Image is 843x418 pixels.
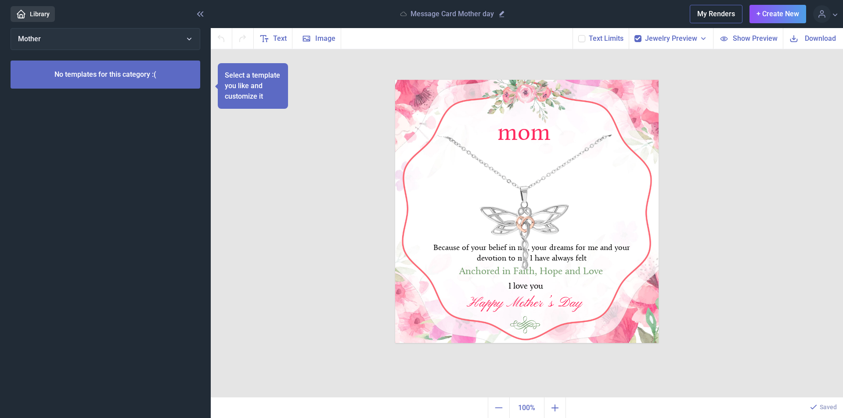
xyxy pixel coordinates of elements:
[430,297,622,310] div: Happy Mother’s Day
[430,282,622,295] div: I love you
[512,399,542,417] span: 100%
[18,35,41,43] span: Mother
[411,10,494,18] p: Message Card Mother day
[426,266,637,279] div: Anchored in Faith, Hope and Love
[733,33,778,43] span: Show Preview
[805,33,836,43] span: Download
[292,28,341,49] button: Image
[713,28,783,49] button: Show Preview
[11,61,200,89] p: No templates for this category :(
[509,397,544,418] button: Actual size
[315,33,335,44] span: Image
[589,33,623,44] button: Text Limits
[211,28,232,49] button: Undo
[645,33,708,44] button: Jewelry Preview
[11,28,200,50] button: Mother
[690,5,742,23] button: My Renders
[254,28,292,49] button: Text
[488,397,509,418] button: Zoom out
[749,5,806,23] button: + Create New
[225,70,281,102] p: Select a template you like and customize it
[273,33,287,44] span: Text
[395,80,659,343] img: b006.jpg
[544,397,566,418] button: Zoom in
[645,33,697,44] span: Jewelry Preview
[456,120,592,139] div: mom
[11,6,55,22] a: Library
[783,28,843,49] button: Download
[232,28,254,49] button: Redo
[424,243,639,270] div: Because of your belief in me, your dreams for me and your devotion to me I have always felt
[820,403,837,411] p: Saved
